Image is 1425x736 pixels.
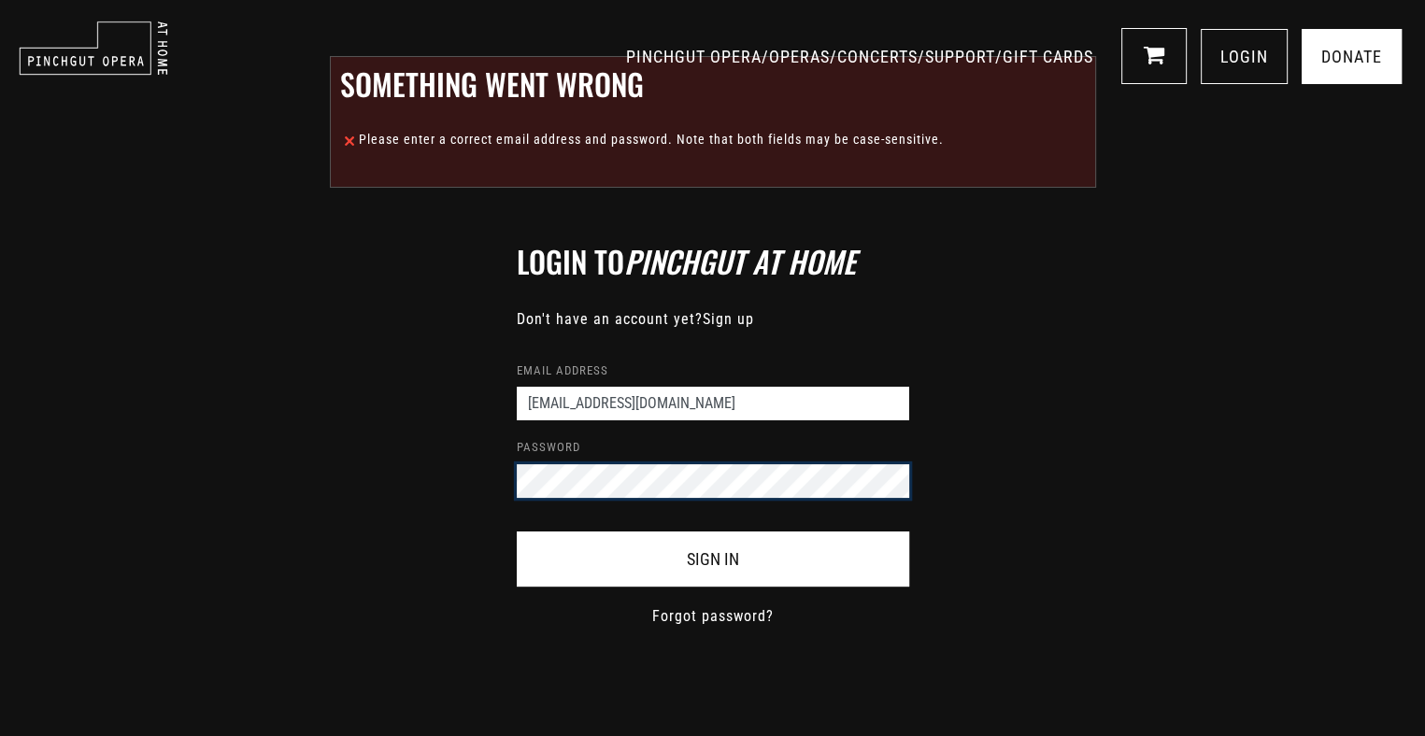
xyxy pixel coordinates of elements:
[652,605,774,628] a: Forgot password?
[19,21,168,76] img: pinchgut_at_home_negative_logo.svg
[517,361,608,380] label: Email address
[517,308,909,331] p: Don't have an account yet?
[624,239,856,283] i: Pinchgut At Home
[837,47,918,66] a: CONCERTS
[769,47,830,66] a: OPERAS
[1003,47,1093,66] a: GIFT CARDS
[1302,29,1402,84] a: Donate
[517,438,580,457] label: Password
[517,531,909,587] button: Sign In
[703,310,754,328] a: Sign up
[340,66,1086,102] h2: Something went wrong
[925,47,995,66] a: SUPPORT
[1201,29,1288,84] a: LOGIN
[626,47,1098,66] span: / / / /
[626,47,762,66] a: PINCHGUT OPERA
[517,244,909,279] h2: Login to
[340,130,1086,149] p: Please enter a correct email address and password. Note that both fields may be case-sensitive.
